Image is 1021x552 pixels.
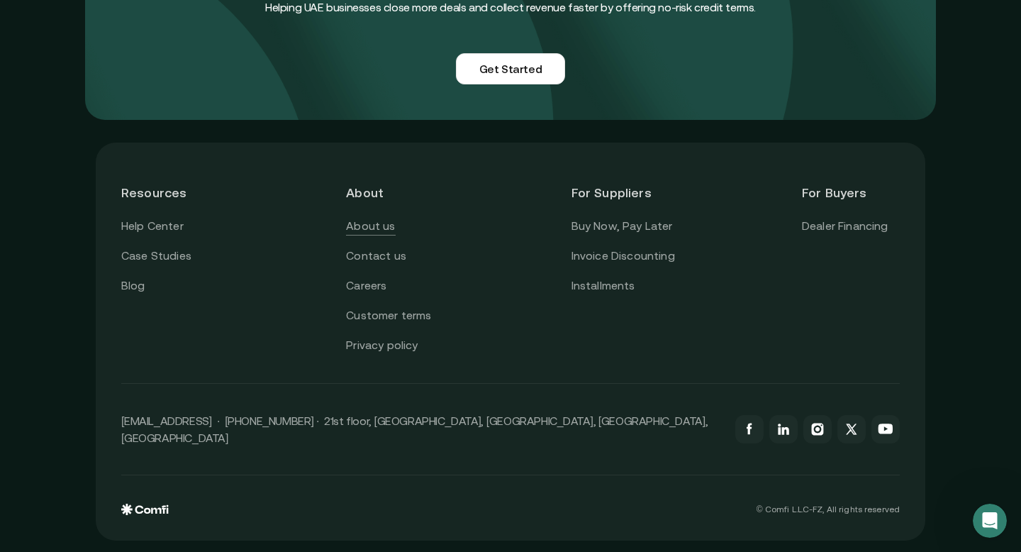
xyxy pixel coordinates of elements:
[346,247,406,265] a: Contact us
[346,168,444,217] header: About
[571,217,673,236] a: Buy Now, Pay Later
[571,247,675,265] a: Invoice Discounting
[802,217,888,236] a: Dealer Financing
[121,277,145,295] a: Blog
[121,168,219,217] header: Resources
[346,336,418,355] a: Privacy policy
[456,53,566,84] a: Get Started
[121,504,169,515] img: comfi logo
[121,412,721,446] p: [EMAIL_ADDRESS] · [PHONE_NUMBER] · 21st floor, [GEOGRAPHIC_DATA], [GEOGRAPHIC_DATA], [GEOGRAPHIC_...
[121,217,184,236] a: Help Center
[346,217,395,236] a: About us
[346,307,431,325] a: Customer terms
[802,168,900,217] header: For Buyers
[121,247,191,265] a: Case Studies
[571,277,635,295] a: Installments
[973,504,1007,538] iframe: Intercom live chat
[571,168,675,217] header: For Suppliers
[346,277,386,295] a: Careers
[757,504,900,514] p: © Comfi L.L.C-FZ, All rights reserved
